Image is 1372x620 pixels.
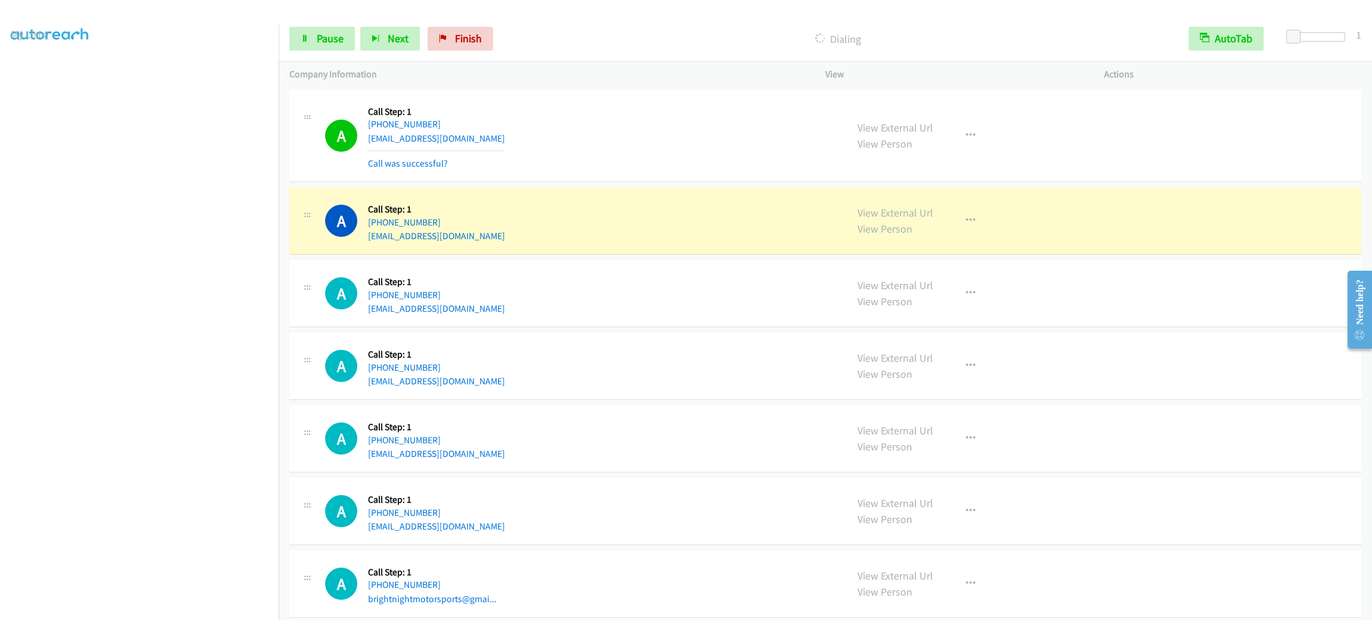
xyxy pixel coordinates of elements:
[368,375,505,387] a: [EMAIL_ADDRESS][DOMAIN_NAME]
[858,512,912,526] a: View Person
[368,230,505,242] a: [EMAIL_ADDRESS][DOMAIN_NAME]
[289,27,355,51] a: Pause
[1356,27,1361,43] div: 1
[858,351,933,365] a: View External Url
[325,422,357,455] div: The call is yet to be attempted
[325,495,357,527] h1: A
[368,362,441,373] a: [PHONE_NUMBER]
[368,106,505,118] h5: Call Step: 1
[325,277,357,309] h1: A
[858,121,933,134] a: View External Url
[325,205,357,237] h1: A
[858,496,933,510] a: View External Url
[368,579,441,590] a: [PHONE_NUMBER]
[368,349,505,361] h5: Call Step: 1
[368,118,441,130] a: [PHONE_NUMBER]
[509,31,1167,47] p: Dialing
[858,295,912,308] a: View Person
[368,303,505,314] a: [EMAIL_ADDRESS][DOMAIN_NAME]
[368,133,505,144] a: [EMAIL_ADDRESS][DOMAIN_NAME]
[428,27,493,51] a: Finish
[825,67,1083,82] p: View
[368,593,497,605] a: brightnightmotorsports@gmai...
[858,367,912,381] a: View Person
[289,67,804,82] p: Company Information
[11,53,279,618] iframe: To enrich screen reader interactions, please activate Accessibility in Grammarly extension settings
[317,32,344,45] span: Pause
[368,289,441,300] a: [PHONE_NUMBER]
[858,585,912,599] a: View Person
[368,203,505,215] h5: Call Step: 1
[1337,262,1372,357] iframe: Resource Center
[1104,67,1361,82] p: Actions
[368,421,505,433] h5: Call Step: 1
[368,434,441,446] a: [PHONE_NUMBER]
[858,440,912,453] a: View Person
[858,137,912,151] a: View Person
[360,27,420,51] button: Next
[325,350,357,382] div: The call is yet to be attempted
[368,276,505,288] h5: Call Step: 1
[858,222,912,236] a: View Person
[858,206,933,220] a: View External Url
[368,494,505,506] h5: Call Step: 1
[325,120,357,152] h1: A
[858,569,933,583] a: View External Url
[368,566,497,578] h5: Call Step: 1
[1189,27,1264,51] button: AutoTab
[368,217,441,228] a: [PHONE_NUMBER]
[368,448,505,459] a: [EMAIL_ADDRESS][DOMAIN_NAME]
[325,568,357,600] div: The call is yet to be attempted
[325,422,357,455] h1: A
[858,278,933,292] a: View External Url
[11,27,46,41] a: My Lists
[325,568,357,600] h1: A
[368,507,441,518] a: [PHONE_NUMBER]
[368,521,505,532] a: [EMAIL_ADDRESS][DOMAIN_NAME]
[325,350,357,382] h1: A
[455,32,482,45] span: Finish
[368,158,448,169] a: Call was successful?
[388,32,409,45] span: Next
[858,424,933,437] a: View External Url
